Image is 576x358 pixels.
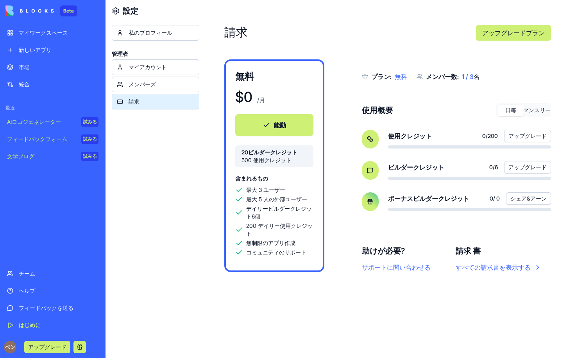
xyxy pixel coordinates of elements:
[257,96,265,104] font: /月
[2,266,103,281] a: チーム
[241,149,307,156] span: 20ビルダークレジット
[362,245,431,256] h4: 助けが必要?
[456,263,531,272] font: すべての請求書を表示する
[388,163,444,172] span: ビルダークレジット
[19,81,98,88] div: 統合
[235,175,268,182] span: 含まれるもの
[388,131,432,141] span: 使用クレジット
[246,186,285,194] span: 最大 3 ユーザー
[2,42,103,58] a: 新しいアプリ
[490,195,500,202] span: 0 / 0
[246,249,306,256] span: コミュニティのサポート
[112,94,199,109] a: 請求
[2,317,103,333] a: はじめに
[246,195,307,203] span: 最大 5 人の外部ユーザー
[489,163,498,171] span: 0 / 6
[19,287,98,295] div: ヘルプ
[224,59,324,272] a: 無料$0 /月能動20ビルダークレジット500 使用クレジット含まれるもの最大 3 ユーザー最大 5 人の外部ユーザーデイリービルダークレジット6個200 デイリー使用クレジット無制限のアプリ作...
[2,283,103,299] a: ヘルプ
[2,105,103,111] span: 最近
[2,131,103,147] a: フィードバックフォーム試みる
[395,73,407,81] span: 無料
[129,98,194,106] div: 請求
[81,152,98,161] div: 試みる
[129,63,194,71] div: マイアカウント
[362,105,393,116] h4: 使用概要
[24,341,70,353] button: アップグレード
[388,194,469,203] span: ボーナスビルダークレジット
[462,73,474,81] span: 1 / 3
[5,5,54,16] img: ロゴ
[112,25,199,41] a: 私のプロフィール
[504,130,551,142] button: アップグレード
[2,149,103,164] a: 文学ブログ試みる
[274,120,286,130] font: 能動
[7,135,76,143] div: フィードバックフォーム
[246,239,295,247] span: 無制限のアプリ作成
[426,72,480,81] div: 名
[426,73,459,81] span: メンバー数:
[456,263,542,272] a: すべての請求書を表示する
[2,25,103,41] a: マイワークスペース
[81,117,98,127] div: 試みる
[19,29,98,37] div: マイワークスペース
[235,89,252,105] h1: $
[112,50,199,58] span: 管理者
[60,5,77,16] div: Beta
[19,321,98,329] div: はじめに
[524,105,550,116] button: マンスリー
[7,118,76,126] div: AIロゴジェネレーター
[224,25,470,41] h2: 請求
[476,25,551,41] a: アップグレードプラン
[2,59,103,75] a: 市場
[19,304,98,312] div: フィードバックを送る
[456,245,542,256] h4: 請求 書
[371,73,392,81] span: プラン:
[2,114,103,130] a: AIロゴジェネレーター試みる
[7,152,76,160] div: 文学ブログ
[4,341,16,353] img: ACg8ocKb_YM1Wkfulc9Bn2nvoDIXj6FhlVDmZ4DTRMWy0k3UyN6dJw=s96-c
[504,161,551,174] button: アップグレード
[506,192,551,205] button: シェア&アーン
[5,5,77,16] a: Beta
[246,222,313,238] span: 200 デイリー使用クレジット
[2,77,103,92] a: 統合
[497,105,524,116] button: 日毎
[482,132,498,140] span: 0 / 200
[129,81,194,88] div: メンバーズ
[19,46,98,54] div: 新しいアプリ
[81,134,98,144] div: 試みる
[246,205,313,220] span: デイリービルダークレジット6個
[129,29,194,37] div: 私のプロフィール
[235,114,313,136] button: 能動
[112,59,199,75] a: マイアカウント
[362,263,431,272] button: サポートに問い合わせる
[235,70,313,83] h3: 無料
[19,63,98,71] div: 市場
[244,88,252,106] font: 0
[123,5,138,16] h4: 設定
[241,156,307,164] span: 500 使用クレジット
[19,270,98,277] div: チーム
[112,77,199,92] a: メンバーズ
[24,343,70,351] a: アップグレード
[2,300,103,316] a: フィードバックを送る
